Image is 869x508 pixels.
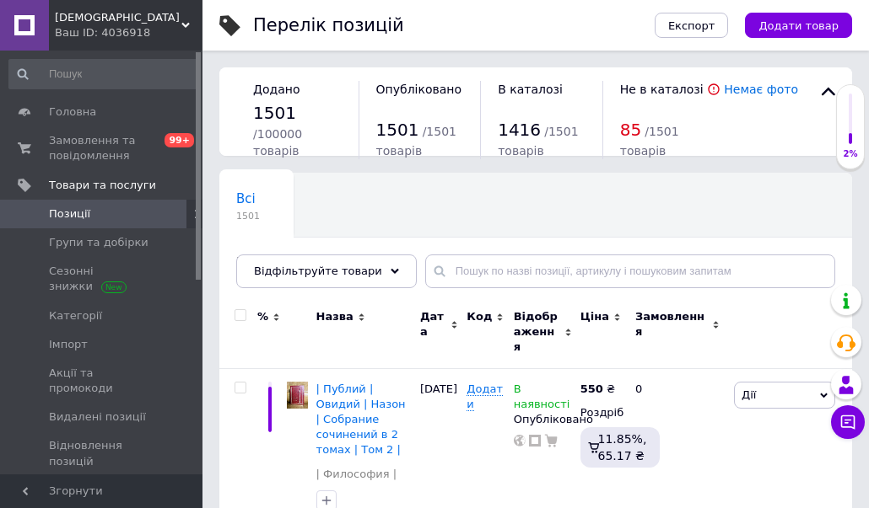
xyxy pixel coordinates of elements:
[8,59,199,89] input: Пошук
[420,309,446,340] span: Дата
[254,265,382,277] span: Відфільтруйте товари
[580,405,621,420] div: Роздріб
[668,19,715,32] span: Експорт
[165,133,194,147] span: 99+
[635,309,708,340] span: Замовлення
[236,255,343,270] span: Коренева група
[316,309,354,324] span: Назва
[620,83,704,96] span: Не в каталозі
[758,19,839,32] span: Додати товар
[236,191,256,206] span: Всі
[49,308,102,324] span: Категорії
[287,382,308,409] img: | Публий | Овидий | Назон | Собрание сочинений в 2 томах | Том 2 |
[49,104,96,120] span: Головна
[236,210,260,222] span: 1501
[498,120,541,140] span: 1416
[580,382,603,395] b: 550
[742,388,756,401] span: Дії
[724,83,798,96] a: Немає фото
[316,467,397,482] a: | Философия |
[376,125,456,158] span: / 1501 товарів
[425,254,835,288] input: Пошук по назві позиції, артикулу і пошуковим запитам
[831,405,865,439] button: Чат з покупцем
[253,127,302,158] span: / 100000 товарів
[514,382,570,415] span: В наявності
[837,148,864,160] div: 2%
[55,25,202,40] div: Ваш ID: 4036918
[49,409,146,425] span: Видалені позиції
[655,13,729,38] button: Експорт
[316,382,406,457] a: | Публий | Овидий | Назон | Собрание сочинений в 2 томах | Том 2 |
[257,309,268,324] span: %
[49,337,88,352] span: Імпорт
[49,438,156,468] span: Відновлення позицій
[49,264,156,294] span: Сезонні знижки
[745,13,852,38] button: Додати товар
[514,309,560,356] span: Відображення
[498,125,578,158] span: / 1501 товарів
[49,366,156,396] span: Акції та промокоди
[253,83,300,96] span: Додано
[49,235,148,250] span: Групи та добірки
[620,125,679,158] span: / 1501 товарів
[49,133,156,163] span: Замовлення та повідомлення
[580,309,609,324] span: Ціна
[514,412,572,427] div: Опубліковано
[598,432,647,463] span: 11.85%, 65.17 ₴
[376,120,419,140] span: 1501
[580,382,615,397] div: ₴
[467,309,492,324] span: Код
[467,382,503,411] span: Додати
[49,178,156,193] span: Товари та послуги
[376,83,462,96] span: Опубліковано
[253,103,296,123] span: 1501
[49,206,90,222] span: Позиції
[620,120,641,140] span: 85
[253,17,404,35] div: Перелік позицій
[498,83,563,96] span: В каталозі
[55,10,181,25] span: Бібліофіл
